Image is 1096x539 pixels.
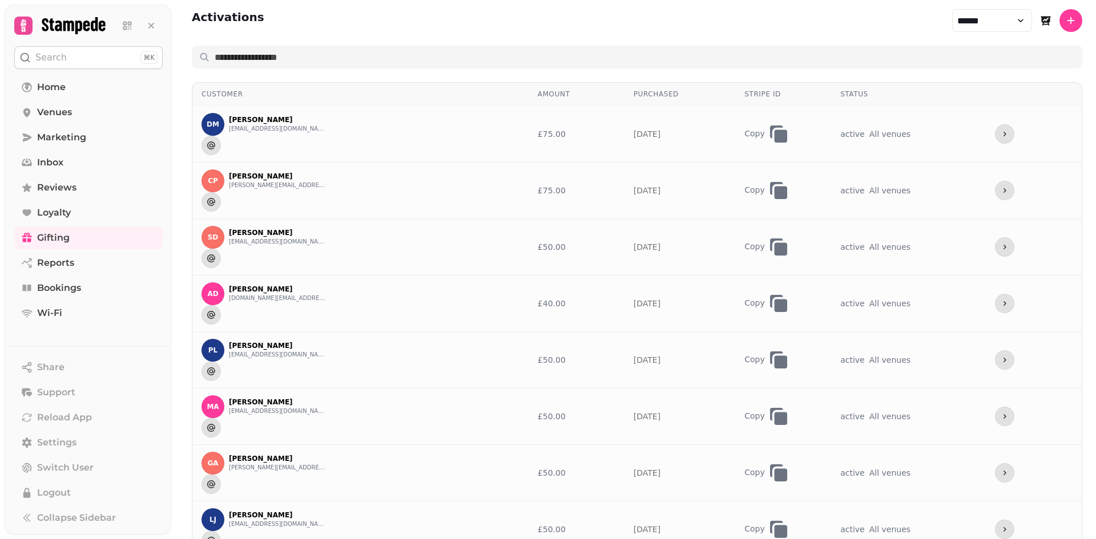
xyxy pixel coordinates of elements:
a: Reports [14,252,163,274]
a: [DATE] [634,468,660,477]
button: Send to [202,249,221,268]
button: Share [14,356,163,379]
span: Reviews [37,181,76,194]
div: £50.00 [538,241,615,253]
a: Bookings [14,277,163,299]
button: Logout [14,481,163,504]
span: CP [208,177,218,185]
a: Reviews [14,176,163,199]
p: [PERSON_NAME] [229,398,326,407]
button: more [995,407,1014,426]
a: Wi-Fi [14,302,163,325]
div: £50.00 [538,524,615,535]
span: Wi-Fi [37,306,62,320]
p: [PERSON_NAME] [229,454,326,463]
a: Home [14,76,163,99]
span: Home [37,80,66,94]
button: [EMAIL_ADDRESS][DOMAIN_NAME] [229,350,326,359]
span: Loyalty [37,206,71,220]
span: All venues [869,467,910,479]
button: Send to [202,475,221,494]
button: Copy [744,461,767,484]
span: Share [37,360,65,374]
a: [DATE] [634,129,660,139]
span: All venues [869,298,910,309]
span: Switch User [37,461,94,475]
span: active [840,525,865,534]
span: All venues [869,185,910,196]
div: Stripe ID [744,90,822,99]
span: All venues [869,241,910,253]
button: [DOMAIN_NAME][EMAIL_ADDRESS][DOMAIN_NAME] [229,294,326,303]
div: £75.00 [538,185,615,196]
span: active [840,242,865,252]
button: [EMAIL_ADDRESS][DOMAIN_NAME] [229,237,326,246]
span: Reports [37,256,74,270]
button: more [995,463,1014,483]
button: Copy [744,123,767,145]
span: Marketing [37,131,86,144]
button: more [995,237,1014,257]
a: [DATE] [634,355,660,364]
a: Settings [14,431,163,454]
button: Send to [202,136,221,155]
span: MA [207,403,219,411]
button: Copy [744,236,767,258]
span: All venues [869,128,910,140]
span: PL [208,346,217,354]
span: All venues [869,411,910,422]
span: Reload App [37,411,92,424]
span: All venues [869,524,910,535]
p: [PERSON_NAME] [229,341,326,350]
span: GA [207,459,218,467]
button: Copy [744,405,767,428]
span: LJ [209,516,216,524]
button: Send to [202,305,221,325]
a: Gifting [14,226,163,249]
button: Reload App [14,406,163,429]
div: £40.00 [538,298,615,309]
button: [EMAIL_ADDRESS][DOMAIN_NAME] [229,124,326,133]
div: Purchased [634,90,727,99]
p: [PERSON_NAME] [229,172,326,181]
span: SD [208,233,219,241]
a: [DATE] [634,242,660,252]
p: [PERSON_NAME] [229,510,326,520]
button: more [995,181,1014,200]
button: more [995,294,1014,313]
button: Send to [202,192,221,212]
div: Status [840,90,977,99]
span: active [840,355,865,364]
button: more [995,124,1014,144]
p: Search [35,51,67,64]
div: Customer [202,90,519,99]
span: All venues [869,354,910,366]
span: active [840,468,865,477]
a: [DATE] [634,299,660,308]
span: Bookings [37,281,81,295]
button: [PERSON_NAME][EMAIL_ADDRESS][DOMAIN_NAME] [229,463,326,472]
a: Inbox [14,151,163,174]
a: Marketing [14,126,163,149]
span: active [840,299,865,308]
div: £50.00 [538,354,615,366]
button: Support [14,381,163,404]
button: Copy [744,179,767,202]
span: Logout [37,486,71,500]
span: DM [207,120,219,128]
div: £50.00 [538,411,615,422]
span: active [840,129,865,139]
button: Switch User [14,456,163,479]
a: [DATE] [634,525,660,534]
span: Settings [37,436,76,449]
button: [PERSON_NAME][EMAIL_ADDRESS][DOMAIN_NAME] [229,181,326,190]
button: Send to [202,362,221,381]
a: [DATE] [634,186,660,195]
a: [DATE] [634,412,660,421]
span: Support [37,386,75,399]
span: Collapse Sidebar [37,511,116,525]
span: active [840,186,865,195]
button: [EMAIL_ADDRESS][DOMAIN_NAME] [229,407,326,416]
h2: Activations [192,9,264,32]
button: [EMAIL_ADDRESS][DOMAIN_NAME] [229,520,326,529]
